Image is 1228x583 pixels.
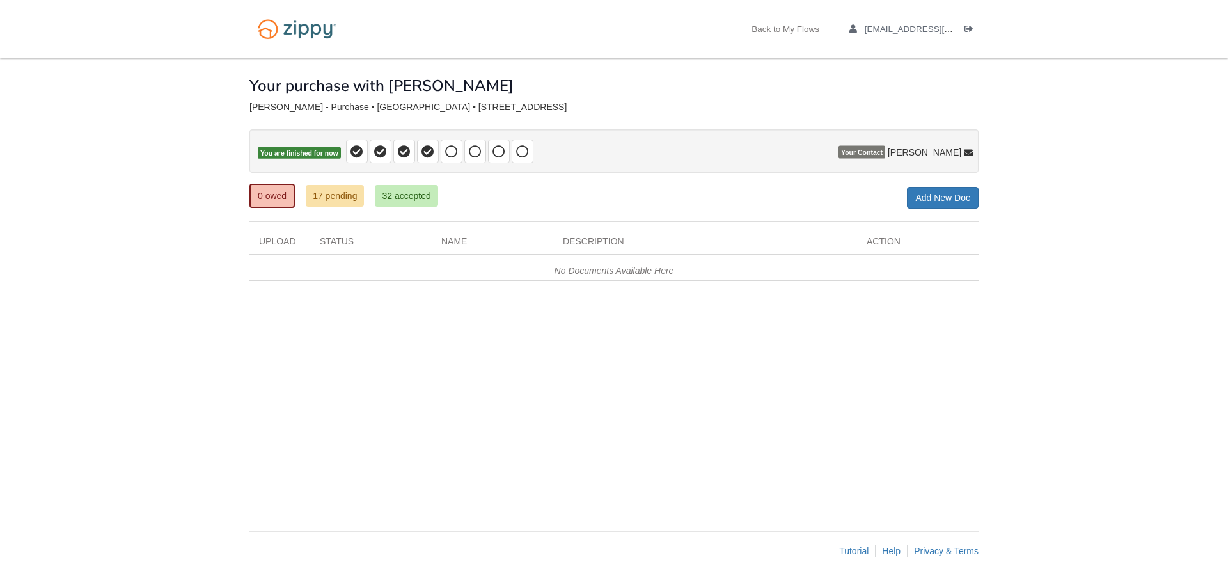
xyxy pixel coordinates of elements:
[964,24,979,37] a: Log out
[865,24,1011,34] span: kalamazoothumper1@gmail.com
[249,184,295,208] a: 0 owed
[849,24,1011,37] a: edit profile
[310,235,432,254] div: Status
[838,146,885,159] span: Your Contact
[249,102,979,113] div: [PERSON_NAME] - Purchase • [GEOGRAPHIC_DATA] • [STREET_ADDRESS]
[882,546,901,556] a: Help
[888,146,961,159] span: [PERSON_NAME]
[258,147,341,159] span: You are finished for now
[553,235,857,254] div: Description
[432,235,553,254] div: Name
[857,235,979,254] div: Action
[375,185,437,207] a: 32 accepted
[839,546,869,556] a: Tutorial
[249,235,310,254] div: Upload
[555,266,674,276] em: No Documents Available Here
[914,546,979,556] a: Privacy & Terms
[752,24,819,37] a: Back to My Flows
[306,185,364,207] a: 17 pending
[249,77,514,94] h1: Your purchase with [PERSON_NAME]
[907,187,979,209] a: Add New Doc
[249,13,345,45] img: Logo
